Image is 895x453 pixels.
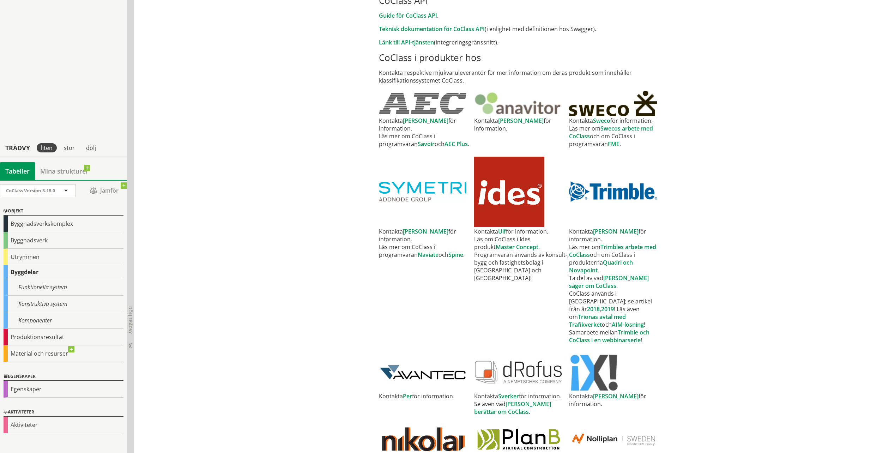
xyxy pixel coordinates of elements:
[6,187,55,194] span: CoClass Version 3.18.0
[474,359,569,385] a: dRofus's webbsida
[35,162,94,180] a: Mina strukturer
[4,232,123,249] div: Byggnadsverk
[403,228,448,235] a: [PERSON_NAME]
[593,228,639,235] a: [PERSON_NAME]
[445,140,468,148] a: AEC Plus
[569,91,657,116] img: sweco_logo.jpg
[379,25,664,33] p: (i enlighet med definitionen hos Swagger).
[403,392,412,400] a: Per
[569,274,649,290] a: [PERSON_NAME] säger om CoClass
[1,144,34,152] div: Trädvy
[4,381,123,398] div: Egenskaper
[379,392,474,416] td: Kontakta för information.
[418,140,435,148] a: Savoir
[498,117,544,125] a: [PERSON_NAME]
[4,329,123,345] div: Produktionsresultat
[379,93,474,114] a: AEC's webbsida
[474,91,562,115] img: Anavitor.JPG
[474,359,562,385] img: dRofus.JPG
[569,228,664,344] td: Kontakta för information. Läs mer om och om CoClass i produkterna . Ta del av vad . CoClass använ...
[474,400,551,416] a: [PERSON_NAME] berättar om CoClass
[127,306,133,334] span: Dölj trädvy
[379,52,664,63] h2: CoClass i produkter hos
[448,251,463,259] a: Spine
[593,392,639,400] a: [PERSON_NAME]
[569,353,664,392] a: IX's webbsida
[379,12,664,19] p: .
[474,426,563,453] img: PlanB_logga960.jpg
[379,25,485,33] a: Teknisk dokumentation för CoClass API
[498,228,506,235] a: Ulf
[379,12,437,19] a: Guide för CoClass API
[379,38,434,46] a: Länk till API-tjänsten
[569,125,653,140] a: Swecos arbete med CoClass
[4,265,123,279] div: Byggdelar
[60,143,79,152] div: stor
[379,182,466,201] img: SYMETRI_LOGO.jpg
[587,305,600,313] a: 2018
[4,345,123,362] div: Material och resurser
[569,426,664,453] a: Nolliplan's webbsida
[474,228,569,344] td: Kontakta för information. Läs om CoClass i Ides produkt . Programvaran används av konsult-, bygg ...
[569,117,664,148] td: Kontakta för information. Läs mer om och om CoClass i programvaran .
[601,305,614,313] a: 2019
[4,279,123,296] div: Funktionella system
[569,392,664,416] td: Kontakta för information.
[569,426,661,453] img: Nolliplan_logga.jpg
[37,143,57,152] div: liten
[379,69,664,84] p: Kontakta respektive mjukvaruleverantör för mer information om deras produkt som innehåller klassi...
[4,417,123,433] div: Aktiviteter
[474,157,569,227] a: Ides webbsida
[474,117,569,148] td: Kontakta för information.
[379,182,474,201] a: Symetri's webbsida
[379,363,474,381] a: Avantec's webbsida
[379,117,474,148] td: Kontakta för information. Läs mer om CoClass i programvaran och .
[4,216,123,232] div: Byggnadsverkskomplex
[569,243,656,259] a: Trimbles arbete med CoClass
[4,373,123,381] div: Egenskaper
[569,181,664,202] a: Trimble's webbsida
[569,328,649,344] a: Trimble och CoClass i en webbinarserie
[379,228,474,344] td: Kontakta för information. Läs mer om CoClass i programvaran och .
[379,38,664,46] p: (integreringsgränssnitt).
[83,185,125,197] span: Jämför
[403,117,448,125] a: [PERSON_NAME]
[569,313,626,328] a: Trionas avtal med Trafikverket
[569,259,633,274] a: Quadri och Novapoint
[608,140,619,148] a: FME
[4,408,123,417] div: Aktiviteter
[4,249,123,265] div: Utrymmen
[379,93,466,114] img: AEC.jpg
[593,117,610,125] a: Sweco
[4,312,123,329] div: Komponenter
[612,321,644,328] a: AIM-lösning
[474,157,544,227] img: Ideslogo.jpg
[474,426,569,453] a: PlanB's webbsida
[474,392,569,416] td: Kontakta för information. Se även vad .
[569,91,664,116] a: SWECO's webbsida
[569,181,657,202] img: trimble_logo.jpg
[498,392,519,400] a: Sverker
[569,353,618,392] img: IX_InformationExperience.JPG
[496,243,538,251] a: Master Concept
[418,251,439,259] a: Naviate
[82,143,100,152] div: dölj
[379,363,467,381] img: Avantec.JPG
[4,296,123,312] div: Konstruktiva system
[474,91,569,115] a: Anavitor's webbsida
[4,207,123,216] div: Objekt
